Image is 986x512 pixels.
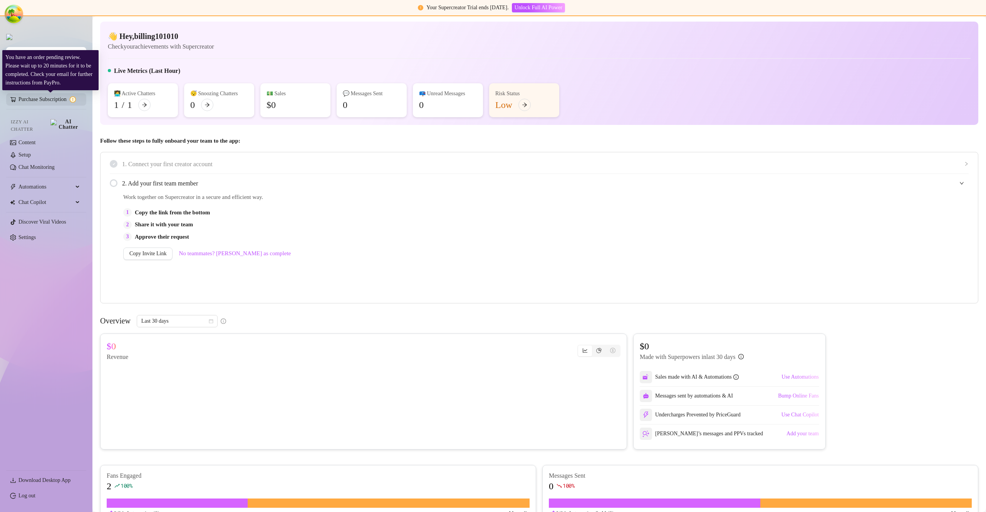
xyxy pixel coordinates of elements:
span: 2. Add your first team member [122,179,969,188]
div: Risk Status [495,89,553,98]
a: Purchase Subscriptionexclamation-circle [18,93,80,106]
span: Copy Invite Link [129,251,166,257]
span: info-circle [738,354,744,359]
a: Log out [18,493,35,499]
strong: Copy the link from the bottom [135,209,210,216]
div: 1. Connect your first creator account [110,155,969,173]
span: 1. Connect your first creator account [122,159,969,169]
a: Discover Viral Videos [18,219,66,225]
span: arrow-right [522,102,527,108]
a: Content [18,140,35,145]
div: Messages sent by automations & AI [640,390,733,402]
span: Add your team [786,431,819,437]
img: svg%3e [642,374,649,381]
a: Setup [18,152,31,158]
span: download [10,477,16,483]
div: 1 [127,99,132,111]
span: exclamation-circle [418,5,423,10]
span: info-circle [733,374,739,380]
span: dollar-circle [610,348,615,353]
div: 0 [343,99,347,111]
div: $0 [267,99,276,111]
span: Use Chat Copilot [781,412,819,418]
article: Fans Engaged [107,472,530,480]
img: AI Chatter [50,119,80,130]
img: svg%3e [643,393,649,399]
button: Use Automations [781,371,819,383]
iframe: Adding Team Members [815,193,969,291]
span: Bump Online Fans [778,393,819,399]
img: svg%3e [642,430,649,437]
span: Use Automations [781,374,819,380]
strong: Share it with your team [135,221,193,227]
span: Chat Copilot [18,196,73,209]
span: Work together on Supercreator in a secure and efficient way. [123,193,795,202]
div: 😴 Snoozing Chatters [190,89,248,98]
span: thunderbolt [10,184,16,190]
span: Unlock Full AI Power [515,5,562,11]
button: Bump Online Fans [778,390,819,402]
span: pie-chart [596,348,602,353]
div: 1 [123,208,132,217]
button: Open Tanstack query devtools [6,6,22,22]
div: Undercharges Prevented by PriceGuard [640,409,741,421]
a: Settings [18,234,36,240]
span: Izzy AI Chatter [11,118,47,133]
div: Sales made with AI & Automations [655,373,739,381]
div: 📪 Unread Messages [419,89,477,98]
span: Download Desktop App [18,477,70,483]
button: Add your team [786,428,819,440]
article: Check your achievements with Supercreator [108,42,214,51]
span: Your Supercreator Trial ends [DATE]. [426,5,509,10]
button: Unlock Full AI Power [512,3,565,12]
button: Copy Invite Link [123,248,173,260]
img: svg%3e [642,411,649,418]
a: Unlock Full AI Power [512,5,565,10]
span: calendar [209,319,213,323]
div: 1 [114,99,119,111]
div: 💵 Sales [267,89,324,98]
span: line-chart [582,348,588,353]
span: info-circle [221,318,226,324]
div: 💬 Messages Sent [343,89,401,98]
span: arrow-right [142,102,147,108]
span: Automations [18,181,73,193]
article: $0 [640,340,744,352]
article: Messages Sent [549,472,972,480]
strong: Approve their request [135,234,189,240]
span: 100 % [121,482,132,489]
span: expanded [959,181,964,185]
article: $0 [107,340,116,352]
img: logo.svg [6,34,12,40]
div: 2. Add your first team member [110,174,969,193]
strong: Follow these steps to fully onboard your team to the app: [100,138,240,144]
h5: Live Metrics (Last Hour) [114,66,180,76]
article: 2 [107,480,111,492]
article: Revenue [107,352,128,362]
span: rise [114,483,120,488]
div: You have an order pending review. Please wait up to 20 minutes for it to be completed. Check your... [2,50,99,90]
a: Chat Monitoring [18,164,55,170]
article: Overview [100,315,131,327]
span: arrow-right [205,102,210,108]
div: [PERSON_NAME]’s messages and PPVs tracked [640,428,763,440]
span: collapsed [964,162,969,166]
div: 0 [419,99,424,111]
div: 2 [123,221,132,229]
div: segmented control [577,345,620,357]
span: Last 30 days [141,315,213,327]
article: Made with Superpowers in last 30 days [640,352,735,362]
button: Use Chat Copilot [781,409,819,421]
h4: 👋 Hey, billing101010 [108,31,214,42]
div: 3 [123,232,132,241]
span: 100 % [563,482,575,489]
div: 0 [190,99,195,111]
img: Chat Copilot [10,200,15,205]
span: fall [557,483,562,488]
div: 👩‍💻 Active Chatters [114,89,172,98]
article: 0 [549,480,553,492]
a: No teammates? [PERSON_NAME] as complete [179,249,291,258]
